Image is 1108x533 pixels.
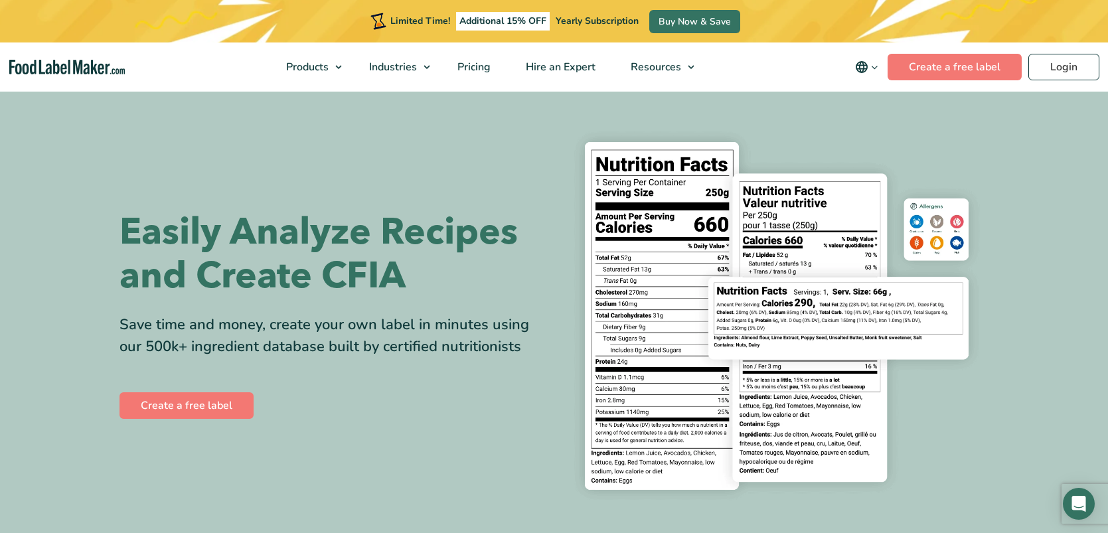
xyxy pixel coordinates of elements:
div: Open Intercom Messenger [1063,488,1095,520]
a: Create a free label [119,392,254,419]
a: Buy Now & Save [649,10,740,33]
div: Save time and money, create your own label in minutes using our 500k+ ingredient database built b... [119,314,544,358]
a: Resources [613,42,701,92]
a: Login [1028,54,1099,80]
span: Yearly Subscription [556,15,639,27]
span: Additional 15% OFF [456,12,550,31]
a: Create a free label [888,54,1022,80]
span: Products [282,60,330,74]
a: Hire an Expert [509,42,610,92]
span: Hire an Expert [522,60,597,74]
a: Products [269,42,349,92]
h1: Easily Analyze Recipes and Create CFIA [119,210,544,298]
span: Pricing [453,60,492,74]
a: Pricing [440,42,505,92]
span: Industries [365,60,418,74]
span: Limited Time! [390,15,450,27]
a: Industries [352,42,437,92]
span: Resources [627,60,682,74]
